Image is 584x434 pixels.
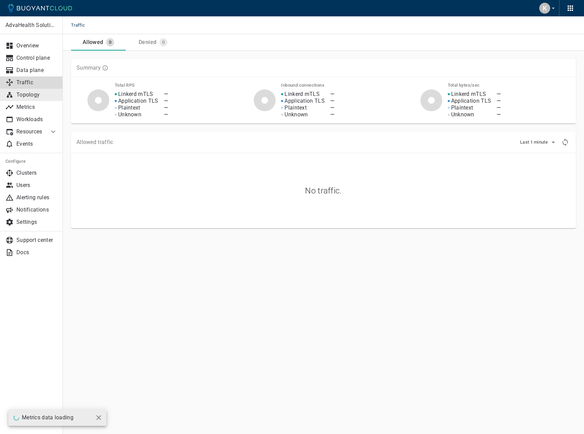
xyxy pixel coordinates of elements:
[5,159,57,164] h5: Configure
[118,98,158,104] p: Application TLS
[330,91,334,98] h4: —
[22,414,73,421] p: Metrics data loading
[118,91,153,98] p: Linkerd mTLS
[330,98,334,104] h4: —
[451,111,474,118] p: Unknown
[164,91,168,98] h4: —
[16,141,57,147] p: Events
[16,116,57,123] p: Workloads
[305,186,342,196] h3: No traffic.
[284,111,308,118] p: Unknown
[77,139,113,146] p: Allowed traffic
[520,137,557,147] button: Last 1 minute
[16,128,44,135] p: Resources
[71,34,126,50] a: Allowed0
[102,65,108,71] svg: TLS data is compiled from traffic seen by Linkerd proxies. RPS and TCP bytes reflect both inbound...
[16,104,57,111] p: Metrics
[16,42,57,49] p: Overview
[16,170,57,176] p: Clusters
[16,55,57,61] p: Control plane
[118,104,140,111] p: Plaintext
[497,98,501,104] h4: —
[80,36,103,46] div: Allowed
[16,206,57,213] p: Notifications
[284,104,307,111] p: Plaintext
[16,194,57,201] p: Alerting rules
[118,111,141,118] p: Unknown
[451,91,486,98] p: Linkerd mTLS
[136,36,156,46] div: Denied
[520,140,549,145] span: Last 1 minute
[71,16,93,34] span: Traffic
[284,91,320,98] p: Linkerd mTLS
[539,3,550,14] div: K
[451,98,491,104] p: Application TLS
[159,40,167,45] span: 0
[16,67,57,74] p: Data plane
[16,79,57,86] p: Traffic
[16,182,57,189] p: Users
[284,98,325,104] p: Application TLS
[106,40,114,45] span: 0
[164,104,168,111] h4: —
[16,237,57,244] p: Support center
[497,91,501,98] h4: —
[451,104,473,111] p: Plaintext
[497,111,501,118] h4: —
[77,64,101,71] p: Summary
[330,111,334,118] h4: —
[330,104,334,111] h4: —
[94,413,104,423] button: close
[16,249,57,256] p: Docs
[164,111,168,118] h4: —
[126,34,180,50] a: Denied0
[560,137,570,147] div: Refresh metrics
[16,219,57,226] p: Settings
[497,104,501,111] h4: —
[5,22,57,29] p: AdvaHealth Solutions
[16,91,57,98] p: Topology
[164,98,168,104] h4: —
